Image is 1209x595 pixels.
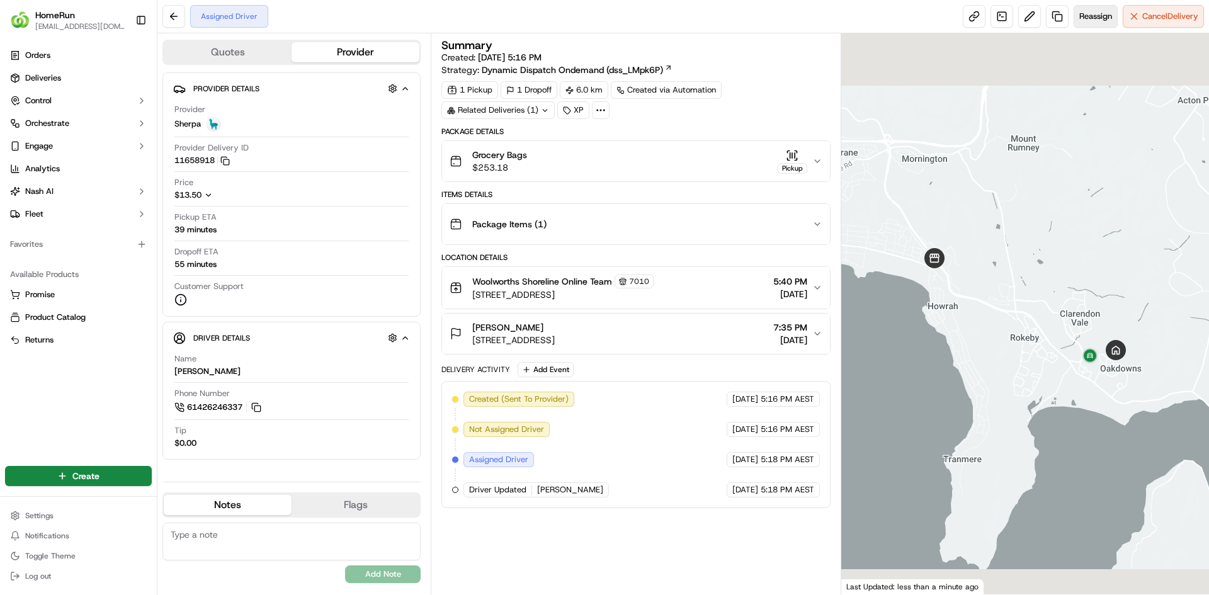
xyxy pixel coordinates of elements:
img: HomeRun [10,10,30,30]
span: Price [174,177,193,188]
button: Pickup [778,149,807,174]
span: [DATE] [732,484,758,496]
div: Location Details [441,252,830,263]
span: Driver Updated [469,484,526,496]
a: 61426246337 [174,400,263,414]
span: [PERSON_NAME] [537,484,603,496]
span: Deliveries [25,72,61,84]
span: Package Items ( 1 ) [472,218,547,230]
a: Orders [5,45,152,65]
a: Returns [10,334,147,346]
a: Promise [10,289,147,300]
span: Sherpa [174,118,201,130]
span: [DATE] [773,288,807,300]
span: Customer Support [174,281,244,292]
button: Package Items (1) [442,204,829,244]
span: Dynamic Dispatch Ondemand (dss_LMpk6P) [482,64,663,76]
span: Toggle Theme [25,551,76,561]
span: Promise [25,289,55,300]
button: Settings [5,507,152,524]
span: 5:40 PM [773,275,807,288]
button: Control [5,91,152,111]
button: Product Catalog [5,307,152,327]
button: Toggle Theme [5,547,152,565]
a: Dynamic Dispatch Ondemand (dss_LMpk6P) [482,64,673,76]
div: Delivery Activity [441,365,510,375]
span: Created: [441,51,542,64]
span: [DATE] [773,334,807,346]
div: 1 Pickup [441,81,498,99]
a: Created via Automation [611,81,722,99]
span: Returns [25,334,54,346]
img: sherpa_logo.png [206,116,221,132]
button: Add Event [518,362,574,377]
span: 5:16 PM AEST [761,394,814,405]
button: [PERSON_NAME][STREET_ADDRESS]7:35 PM[DATE] [442,314,829,354]
button: Quotes [164,42,292,62]
a: Product Catalog [10,312,147,323]
span: [DATE] [732,454,758,465]
span: 5:18 PM AEST [761,484,814,496]
button: $13.50 [174,190,285,201]
span: Orders [25,50,50,61]
span: Cancel Delivery [1142,11,1198,22]
span: Provider [174,104,205,115]
button: Returns [5,330,152,350]
span: 5:16 PM AEST [761,424,814,435]
button: Woolworths Shoreline Online Team7010[STREET_ADDRESS]5:40 PM[DATE] [442,267,829,309]
div: Available Products [5,264,152,285]
div: 1 Dropoff [501,81,557,99]
button: Nash AI [5,181,152,201]
div: 6.0 km [560,81,608,99]
span: [DATE] [732,394,758,405]
button: Fleet [5,204,152,224]
button: [EMAIL_ADDRESS][DOMAIN_NAME] [35,21,125,31]
div: Related Deliveries (1) [441,101,555,119]
span: Woolworths Shoreline Online Team [472,275,612,288]
span: Name [174,353,196,365]
span: 7:35 PM [773,321,807,334]
button: HomeRunHomeRun[EMAIL_ADDRESS][DOMAIN_NAME] [5,5,130,35]
a: Analytics [5,159,152,179]
div: Pickup [778,163,807,174]
button: Notes [164,495,292,515]
span: [STREET_ADDRESS] [472,288,654,301]
span: Reassign [1079,11,1112,22]
button: Flags [292,495,419,515]
button: Driver Details [173,327,410,348]
button: CancelDelivery [1123,5,1204,28]
span: Tip [174,425,186,436]
div: Favorites [5,234,152,254]
div: Last Updated: less than a minute ago [841,579,984,594]
span: Provider Delivery ID [174,142,249,154]
div: XP [557,101,589,119]
span: Assigned Driver [469,454,528,465]
button: Grocery Bags$253.18Pickup [442,141,829,181]
span: Engage [25,140,53,152]
span: Phone Number [174,388,230,399]
div: $0.00 [174,438,196,449]
span: [STREET_ADDRESS] [472,334,555,346]
button: Reassign [1074,5,1118,28]
span: Dropoff ETA [174,246,219,258]
span: 7010 [629,276,649,286]
span: Product Catalog [25,312,86,323]
div: 39 minutes [174,224,217,235]
span: Log out [25,571,51,581]
button: Notifications [5,527,152,545]
span: [DATE] [732,424,758,435]
span: 5:18 PM AEST [761,454,814,465]
button: 11658918 [174,155,230,166]
span: Nash AI [25,186,54,197]
a: Deliveries [5,68,152,88]
div: 55 minutes [174,259,217,270]
div: [PERSON_NAME] [174,366,241,377]
h3: Summary [441,40,492,51]
span: Create [72,470,99,482]
button: Provider [292,42,419,62]
span: HomeRun [35,9,75,21]
span: Provider Details [193,84,259,94]
button: Log out [5,567,152,585]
